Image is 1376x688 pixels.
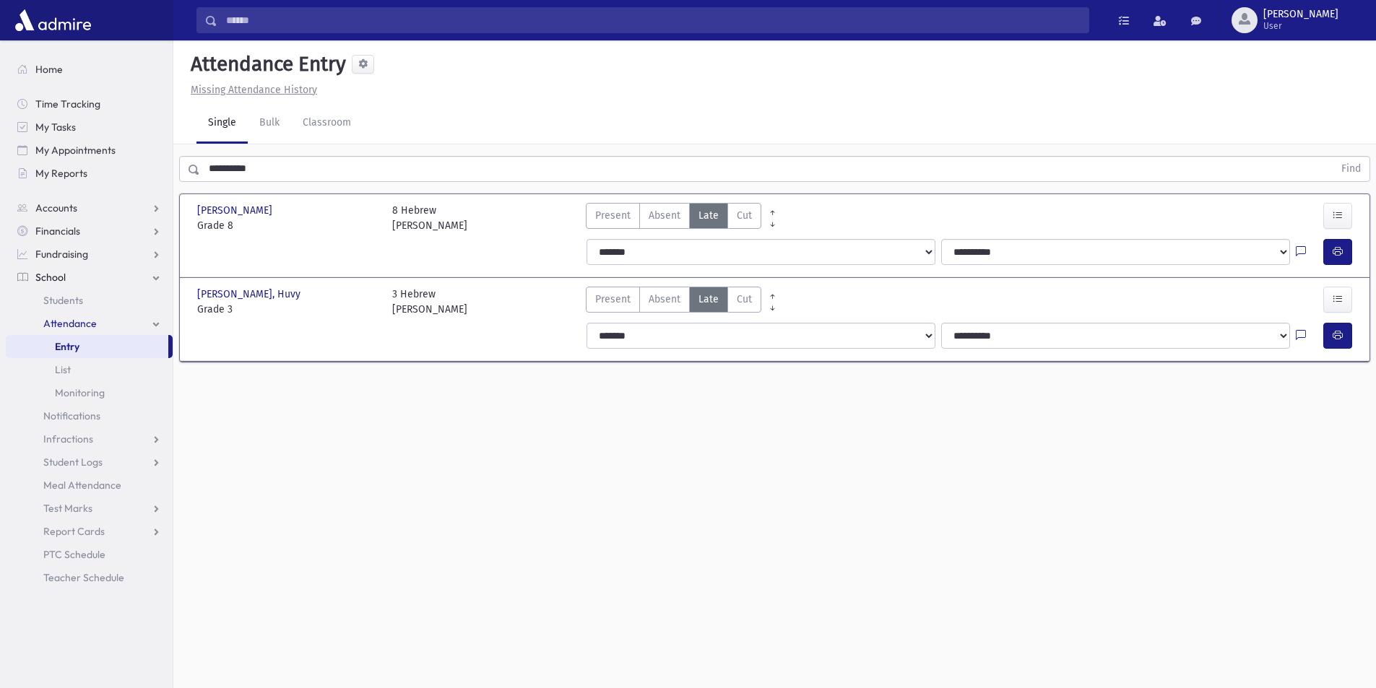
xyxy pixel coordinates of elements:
span: Students [43,294,83,307]
a: My Appointments [6,139,173,162]
a: Entry [6,335,168,358]
span: Grade 3 [197,302,378,317]
a: Accounts [6,196,173,219]
span: Report Cards [43,525,105,538]
span: My Reports [35,167,87,180]
a: Attendance [6,312,173,335]
span: [PERSON_NAME], Huvy [197,287,303,302]
a: PTC Schedule [6,543,173,566]
span: Present [595,292,631,307]
span: My Tasks [35,121,76,134]
input: Search [217,7,1089,33]
span: Infractions [43,432,93,445]
span: Fundraising [35,248,88,261]
a: Student Logs [6,450,173,474]
a: Home [6,58,173,81]
button: Find [1333,157,1369,181]
div: 8 Hebrew [PERSON_NAME] [392,203,467,233]
span: Financials [35,225,80,238]
span: Entry [55,340,79,353]
a: My Tasks [6,116,173,139]
h5: Attendance Entry [185,52,346,77]
a: Test Marks [6,497,173,520]
span: School [35,271,66,284]
span: [PERSON_NAME] [1263,9,1338,20]
span: Test Marks [43,502,92,515]
span: Absent [649,292,680,307]
a: Bulk [248,103,291,144]
div: AttTypes [586,203,761,233]
span: PTC Schedule [43,548,105,561]
span: Attendance [43,317,97,330]
span: List [55,363,71,376]
span: Present [595,208,631,223]
img: AdmirePro [12,6,95,35]
a: Teacher Schedule [6,566,173,589]
span: Late [698,292,719,307]
span: Cut [737,292,752,307]
a: Missing Attendance History [185,84,317,96]
span: User [1263,20,1338,32]
span: Time Tracking [35,97,100,110]
a: Single [196,103,248,144]
span: Notifications [43,409,100,422]
span: Grade 8 [197,218,378,233]
span: Student Logs [43,456,103,469]
span: [PERSON_NAME] [197,203,275,218]
a: Financials [6,219,173,243]
a: Students [6,289,173,312]
a: List [6,358,173,381]
span: Meal Attendance [43,479,121,492]
span: Absent [649,208,680,223]
a: My Reports [6,162,173,185]
span: Late [698,208,719,223]
div: AttTypes [586,287,761,317]
a: Monitoring [6,381,173,404]
span: Cut [737,208,752,223]
a: School [6,266,173,289]
div: 3 Hebrew [PERSON_NAME] [392,287,467,317]
span: Home [35,63,63,76]
span: Teacher Schedule [43,571,124,584]
a: Meal Attendance [6,474,173,497]
span: My Appointments [35,144,116,157]
a: Time Tracking [6,92,173,116]
a: Notifications [6,404,173,427]
a: Fundraising [6,243,173,266]
a: Report Cards [6,520,173,543]
u: Missing Attendance History [191,84,317,96]
a: Infractions [6,427,173,450]
span: Accounts [35,201,77,214]
a: Classroom [291,103,363,144]
span: Monitoring [55,386,105,399]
